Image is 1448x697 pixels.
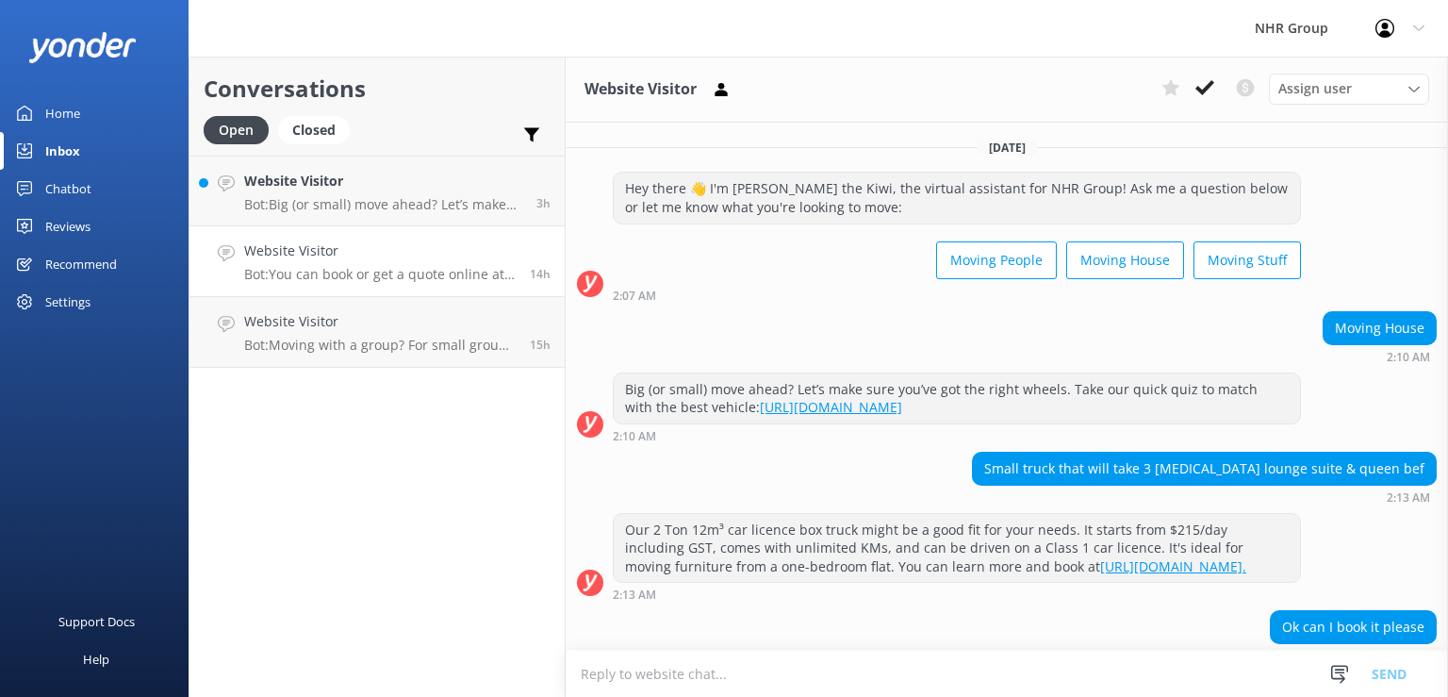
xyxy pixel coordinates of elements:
a: Open [204,119,278,140]
div: Hey there 👋 I'm [PERSON_NAME] the Kiwi, the virtual assistant for NHR Group! Ask me a question be... [614,173,1300,223]
h4: Website Visitor [244,171,522,191]
span: Assign user [1278,78,1352,99]
div: Settings [45,283,90,321]
h4: Website Visitor [244,311,516,332]
div: Sep 19 2025 02:10am (UTC +12:00) Pacific/Auckland [613,429,1301,442]
a: Website VisitorBot:You can book or get a quote online at [URL][DOMAIN_NAME]. Alternatively, you c... [189,226,565,297]
span: Sep 19 2025 12:30pm (UTC +12:00) Pacific/Auckland [536,195,551,211]
div: Small truck that will take 3 [MEDICAL_DATA] lounge suite & queen bef [973,453,1436,485]
span: Sep 19 2025 12:48am (UTC +12:00) Pacific/Auckland [530,337,551,353]
a: Website VisitorBot:Moving with a group? For small groups of 1–5 people, you can enquire about our... [189,297,565,368]
div: Recommend [45,245,117,283]
p: Bot: Moving with a group? For small groups of 1–5 people, you can enquire about our cars and SUVs... [244,337,516,354]
strong: 2:10 AM [613,431,656,442]
div: Closed [278,116,350,144]
div: Sep 19 2025 02:07am (UTC +12:00) Pacific/Auckland [613,289,1301,302]
div: Assign User [1269,74,1429,104]
div: Help [83,640,109,678]
div: Reviews [45,207,90,245]
div: Sep 19 2025 02:13am (UTC +12:00) Pacific/Auckland [613,588,1301,601]
h3: Website Visitor [584,77,697,102]
button: Moving House [1066,241,1184,279]
div: Big (or small) move ahead? Let’s make sure you’ve got the right wheels. Take our quick quiz to ma... [614,373,1300,423]
img: yonder-white-logo.png [28,32,137,63]
div: Sep 19 2025 02:13am (UTC +12:00) Pacific/Auckland [972,490,1437,504]
div: Ok can I book it please [1271,611,1436,643]
div: Chatbot [45,170,91,207]
strong: 2:07 AM [613,290,656,302]
div: Sep 19 2025 02:10am (UTC +12:00) Pacific/Auckland [1323,350,1437,363]
div: Open [204,116,269,144]
p: Bot: You can book or get a quote online at [URL][DOMAIN_NAME]. Alternatively, you can call our fr... [244,266,516,283]
h4: Website Visitor [244,241,516,261]
strong: 2:13 AM [1387,492,1430,504]
p: Bot: Big (or small) move ahead? Let’s make sure you’ve got the right wheels. Take our quick quiz ... [244,196,522,213]
strong: 2:13 AM [613,589,656,601]
a: Website VisitorBot:Big (or small) move ahead? Let’s make sure you’ve got the right wheels. Take o... [189,156,565,226]
button: Moving Stuff [1193,241,1301,279]
div: Our 2 Ton 12m³ car licence box truck might be a good fit for your needs. It starts from $215/day ... [614,514,1300,583]
div: Sep 19 2025 02:14am (UTC +12:00) Pacific/Auckland [1270,649,1437,662]
div: Home [45,94,80,132]
div: Moving House [1324,312,1436,344]
div: Inbox [45,132,80,170]
a: [URL][DOMAIN_NAME] [760,398,902,416]
button: Moving People [936,241,1057,279]
span: [DATE] [978,140,1037,156]
a: [URL][DOMAIN_NAME]. [1100,557,1246,575]
strong: 2:10 AM [1387,352,1430,363]
a: Closed [278,119,359,140]
h2: Conversations [204,71,551,107]
span: Sep 19 2025 02:14am (UTC +12:00) Pacific/Auckland [530,266,551,282]
div: Support Docs [58,603,135,640]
